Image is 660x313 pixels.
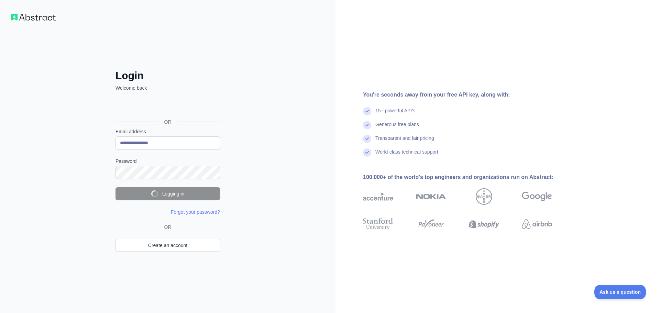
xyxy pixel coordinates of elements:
[375,121,419,135] div: Generous free plans
[363,173,574,181] div: 100,000+ of the world's top engineers and organizations run on Abstract:
[363,91,574,99] div: You're seconds away from your free API key, along with:
[416,188,446,205] img: nokia
[522,216,552,232] img: airbnb
[112,99,222,114] iframe: Bouton "Se connecter avec Google"
[171,209,220,215] a: Forgot your password?
[115,85,220,91] p: Welcome back
[363,148,371,157] img: check mark
[162,224,174,231] span: OR
[363,107,371,115] img: check mark
[594,285,646,299] iframe: Toggle Customer Support
[115,187,220,200] button: Logging in
[375,148,438,162] div: World-class technical support
[115,158,220,165] label: Password
[159,119,177,125] span: OR
[363,188,393,205] img: accenture
[363,216,393,232] img: stanford university
[115,128,220,135] label: Email address
[469,216,499,232] img: shopify
[416,216,446,232] img: payoneer
[363,135,371,143] img: check mark
[115,239,220,252] a: Create an account
[11,14,56,21] img: Workflow
[522,188,552,205] img: google
[363,121,371,129] img: check mark
[375,107,415,121] div: 15+ powerful API's
[375,135,434,148] div: Transparent and fair pricing
[115,69,220,82] h2: Login
[476,188,492,205] img: bayer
